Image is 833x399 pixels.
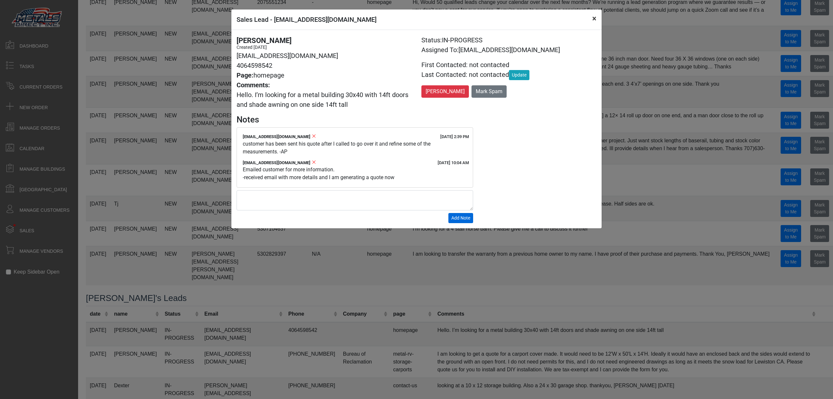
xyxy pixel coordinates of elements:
[237,115,596,125] h3: Notes
[438,160,469,166] div: [DATE] 10:04 AM
[243,160,310,165] span: [EMAIL_ADDRESS][DOMAIN_NAME]
[237,51,412,70] div: [EMAIL_ADDRESS][DOMAIN_NAME] 4064598542
[243,166,467,181] div: Emailed customer for more information. -received email with more details and I am generating a qu...
[237,71,253,79] strong: Page:
[243,140,467,156] div: customer has been sent his quote after I called to go over it and refine some of the measurements...
[448,213,473,223] button: Add Note
[421,85,469,98] button: [PERSON_NAME]
[451,215,470,221] span: Add Note
[440,134,469,140] div: [DATE] 2:39 PM
[237,44,412,51] div: Created [DATE]
[237,70,412,80] div: homepage
[421,60,596,70] div: First Contacted: not contacted
[471,85,507,98] button: Mark Spam
[421,35,596,45] div: Status:
[237,35,412,46] div: [PERSON_NAME]
[587,9,602,28] button: Close
[458,46,560,54] span: [EMAIL_ADDRESS][DOMAIN_NAME]
[237,81,270,89] strong: Comments:
[237,80,412,109] div: Hello. I’m looking for a metal building 30x40 with 14ft doors and shade awning on one side 14ft tall
[243,134,310,139] span: [EMAIL_ADDRESS][DOMAIN_NAME]
[237,15,376,24] h5: Sales Lead - [EMAIL_ADDRESS][DOMAIN_NAME]
[421,45,596,55] div: Assigned To:
[442,36,483,44] span: IN-PROGRESS
[421,70,596,80] div: Last Contacted: not contacted
[509,70,529,80] button: Update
